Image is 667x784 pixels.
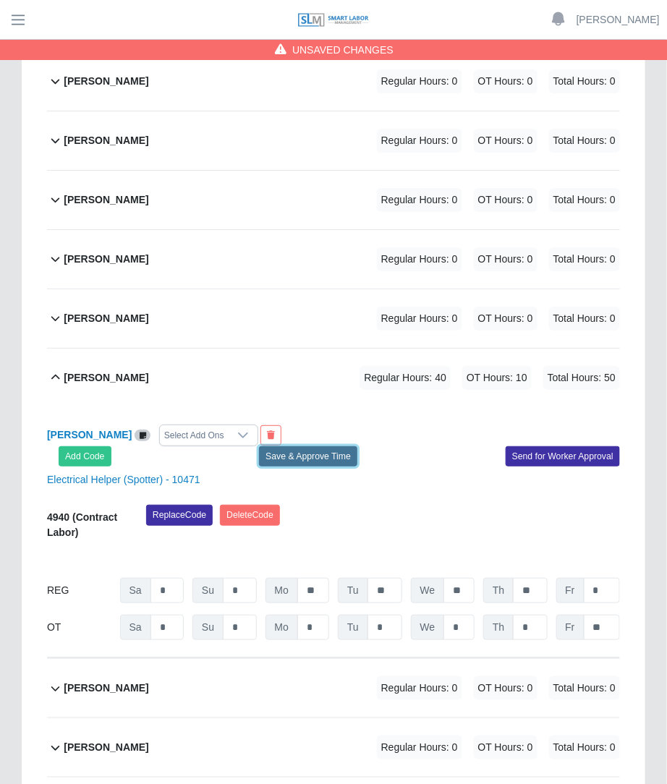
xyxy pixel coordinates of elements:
span: Total Hours: 0 [549,129,620,153]
span: Unsaved Changes [292,43,394,57]
button: [PERSON_NAME] Regular Hours: 0 OT Hours: 0 Total Hours: 0 [47,659,620,717]
button: ReplaceCode [146,505,213,525]
span: OT Hours: 0 [474,676,538,700]
b: [PERSON_NAME] [64,740,148,755]
b: 4940 (Contract Labor) [47,511,117,538]
b: [PERSON_NAME] [64,681,148,696]
button: [PERSON_NAME] Regular Hours: 0 OT Hours: 0 Total Hours: 0 [47,289,620,348]
span: OT Hours: 0 [474,69,538,93]
button: [PERSON_NAME] Regular Hours: 40 OT Hours: 10 Total Hours: 50 [47,349,620,407]
span: Mo [265,578,298,603]
span: Regular Hours: 0 [377,676,462,700]
span: We [411,615,445,640]
span: Total Hours: 0 [549,69,620,93]
span: OT Hours: 0 [474,129,538,153]
b: [PERSON_NAME] [64,311,148,326]
button: Send for Worker Approval [506,446,620,466]
span: Total Hours: 0 [549,676,620,700]
b: [PERSON_NAME] [64,74,148,89]
span: OT Hours: 0 [474,736,538,759]
div: Select Add Ons [160,425,229,446]
span: OT Hours: 0 [474,188,538,212]
span: Total Hours: 0 [549,307,620,331]
span: Regular Hours: 0 [377,247,462,271]
span: Fr [556,578,585,603]
a: View/Edit Notes [135,429,150,440]
span: Tu [338,578,368,603]
span: Regular Hours: 0 [377,307,462,331]
b: [PERSON_NAME] [64,370,148,385]
img: SLM Logo [297,12,370,28]
span: Total Hours: 0 [549,247,620,271]
button: Add Code [59,446,111,466]
span: OT Hours: 0 [474,307,538,331]
span: Regular Hours: 0 [377,736,462,759]
span: Total Hours: 0 [549,188,620,212]
span: OT Hours: 10 [462,366,532,390]
button: End Worker & Remove from the Timesheet [260,425,281,446]
span: Regular Hours: 0 [377,69,462,93]
b: [PERSON_NAME] [64,192,148,208]
b: [PERSON_NAME] [64,133,148,148]
button: DeleteCode [220,505,280,525]
span: We [411,578,445,603]
span: Regular Hours: 40 [360,366,451,390]
a: [PERSON_NAME] [47,429,132,440]
span: Th [483,578,514,603]
span: Regular Hours: 0 [377,188,462,212]
button: [PERSON_NAME] Regular Hours: 0 OT Hours: 0 Total Hours: 0 [47,171,620,229]
span: Mo [265,615,298,640]
button: [PERSON_NAME] Regular Hours: 0 OT Hours: 0 Total Hours: 0 [47,52,620,111]
button: Save & Approve Time [259,446,357,466]
span: Total Hours: 0 [549,736,620,759]
span: Total Hours: 50 [543,366,620,390]
button: [PERSON_NAME] Regular Hours: 0 OT Hours: 0 Total Hours: 0 [47,111,620,170]
span: Regular Hours: 0 [377,129,462,153]
span: Fr [556,615,585,640]
span: Sa [120,578,151,603]
span: Sa [120,615,151,640]
div: REG [47,578,111,603]
span: Tu [338,615,368,640]
div: OT [47,615,111,640]
b: [PERSON_NAME] [64,252,148,267]
span: Th [483,615,514,640]
span: OT Hours: 0 [474,247,538,271]
a: [PERSON_NAME] [577,12,660,27]
button: [PERSON_NAME] Regular Hours: 0 OT Hours: 0 Total Hours: 0 [47,718,620,777]
button: [PERSON_NAME] Regular Hours: 0 OT Hours: 0 Total Hours: 0 [47,230,620,289]
span: Su [192,578,224,603]
span: Su [192,615,224,640]
a: Electrical Helper (Spotter) - 10471 [47,474,200,485]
